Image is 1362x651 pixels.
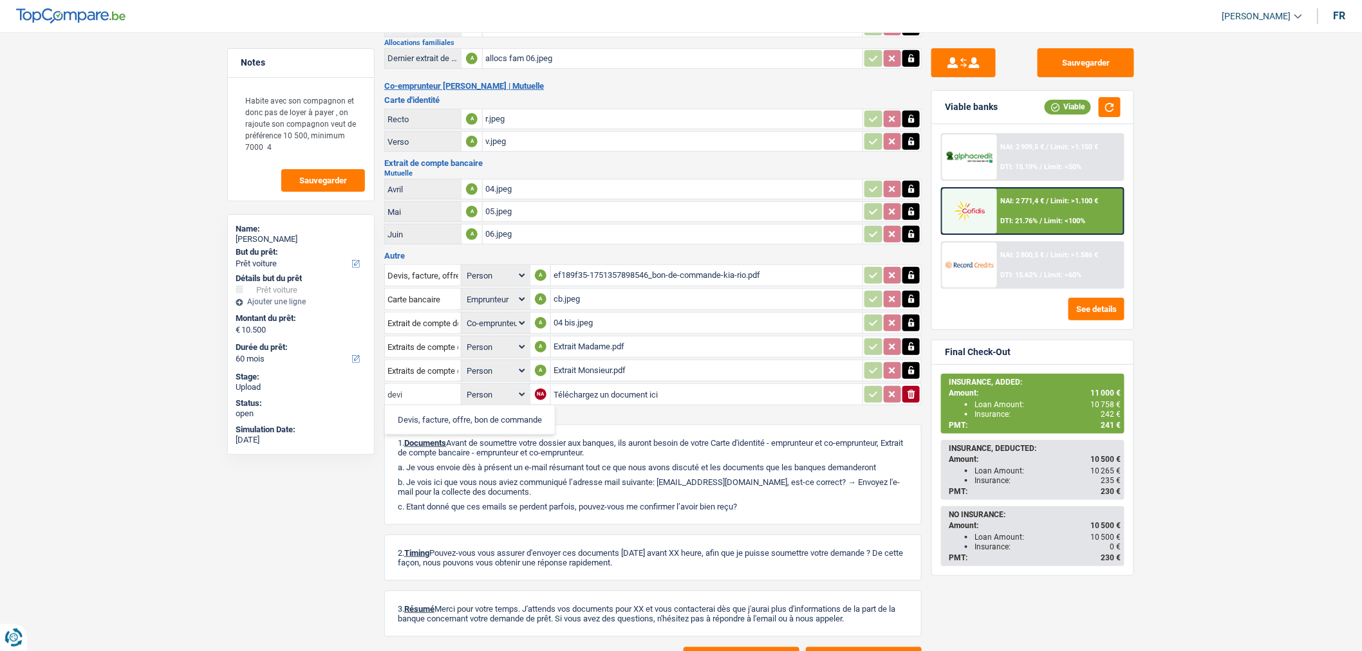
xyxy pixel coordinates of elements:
[1090,521,1121,530] span: 10 500 €
[1101,410,1121,419] span: 242 €
[404,548,429,558] span: Timing
[554,289,860,309] div: cb.jpeg
[535,365,546,376] div: A
[236,273,366,284] div: Détails but du prêt
[236,398,366,408] div: Status:
[554,266,860,285] div: ef189f35-1751357898546_bon-de-commande-kia-rio.pdf
[398,477,908,497] p: b. Je vois ici que vous nous aviez communiqué l’adresse mail suivante: [EMAIL_ADDRESS][DOMAIN_NA...
[384,159,922,167] h3: Extrait de compte bancaire
[975,410,1121,419] div: Insurance:
[387,115,458,124] div: Recto
[1001,271,1038,279] span: DTI: 15.62%
[398,502,908,511] p: c. Etant donné que ces emails se perdent parfois, pouvez-vous me confirmer l’avoir bien reçu?
[949,487,1121,496] div: PMT:
[1040,271,1043,279] span: /
[398,438,908,457] p: 1. Avant de soumettre votre dossier aux banques, ils auront besoin de votre Carte d'identité - em...
[945,347,1011,358] div: Final Check-Out
[554,361,860,380] div: Extrait Monsieur.pdf
[485,179,860,199] div: 04.jpeg
[946,253,993,277] img: Record Credits
[1334,10,1346,22] div: fr
[1090,455,1121,464] span: 10 500 €
[535,293,546,305] div: A
[236,435,366,445] div: [DATE]
[949,455,1121,464] div: Amount:
[236,372,366,382] div: Stage:
[1101,421,1121,430] span: 241 €
[975,533,1121,542] div: Loan Amount:
[949,389,1121,398] div: Amount:
[535,341,546,353] div: A
[949,378,1121,387] div: INSURANCE, ADDED:
[946,199,993,223] img: Cofidis
[404,438,446,448] span: Documents
[1001,251,1045,259] span: NAI: 2 800,5 €
[1001,217,1038,225] span: DTI: 21.76%
[466,113,478,125] div: A
[1110,542,1121,551] span: 0 €
[1038,48,1134,77] button: Sauvegarder
[236,408,366,419] div: open
[236,224,366,234] div: Name:
[1101,487,1121,496] span: 230 €
[236,234,366,244] div: [PERSON_NAME]
[241,57,361,68] h5: Notes
[1068,298,1124,320] button: See details
[975,476,1121,485] div: Insurance:
[1045,271,1082,279] span: Limit: <60%
[466,206,478,217] div: A
[236,425,366,435] div: Simulation Date:
[554,337,860,356] div: Extrait Madame.pdf
[1045,100,1091,114] div: Viable
[535,389,546,400] div: NA
[485,132,860,151] div: v.jpeg
[384,252,922,260] h3: Autre
[975,466,1121,475] div: Loan Amount:
[281,169,365,192] button: Sauvegarder
[949,421,1121,430] div: PMT:
[387,230,458,239] div: Juin
[1040,163,1043,171] span: /
[384,96,922,104] h3: Carte d'identité
[1001,143,1045,151] span: NAI: 2 909,5 €
[1040,217,1043,225] span: /
[949,444,1121,453] div: INSURANCE, DEDUCTED:
[466,53,478,64] div: A
[485,202,860,221] div: 05.jpeg
[1001,197,1045,205] span: NAI: 2 771,4 €
[387,185,458,194] div: Avril
[949,521,1121,530] div: Amount:
[554,313,860,333] div: 04 bis.jpeg
[1090,400,1121,409] span: 10 758 €
[1051,143,1099,151] span: Limit: >1.150 €
[466,183,478,195] div: A
[387,137,458,147] div: Verso
[946,150,993,165] img: AlphaCredit
[387,207,458,217] div: Mai
[1047,197,1049,205] span: /
[1090,389,1121,398] span: 11 000 €
[1045,163,1082,171] span: Limit: <50%
[236,297,366,306] div: Ajouter une ligne
[975,400,1121,409] div: Loan Amount:
[398,548,908,567] p: 2. Pouvez-vous vous assurer d'envoyer ces documents [DATE] avant XX heure, afin que je puisse sou...
[1222,11,1291,22] span: [PERSON_NAME]
[1090,533,1121,542] span: 10 500 €
[398,463,908,472] p: a. Je vous envoie dès à présent un e-mail résumant tout ce que nous avons discuté et les doc...
[1212,6,1302,27] a: [PERSON_NAME]
[236,247,364,257] label: But du prêt:
[949,510,1121,519] div: NO INSURANCE:
[384,170,922,177] h2: Mutuelle
[466,136,478,147] div: A
[391,412,548,428] li: Devis, facture, offre, bon de commande
[975,542,1121,551] div: Insurance:
[535,270,546,281] div: A
[1090,466,1121,475] span: 10 265 €
[236,382,366,392] div: Upload
[1047,251,1049,259] span: /
[485,109,860,129] div: r.jpeg
[1047,143,1049,151] span: /
[1051,197,1099,205] span: Limit: >1.100 €
[384,81,922,91] h2: Co-emprunteur [PERSON_NAME] | Mutuelle
[16,8,126,24] img: TopCompare Logo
